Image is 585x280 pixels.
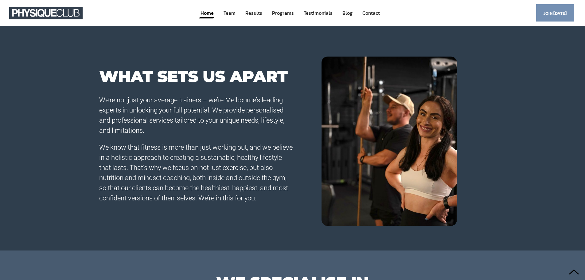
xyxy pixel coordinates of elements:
a: Join [DATE] [536,4,574,21]
a: Contact [362,7,380,19]
a: Home [200,7,214,19]
p: We know that fitness is more than just working out, and we believe in a holistic approach to crea... [99,142,293,203]
p: We’re not just your average trainers – we’re Melbourne’s leading experts in unlocking your full p... [99,95,293,136]
a: Results [245,7,263,19]
a: Team [223,7,236,19]
h3: WHAT SETS US APART [99,69,293,84]
a: Blog [342,7,353,19]
a: Programs [271,7,294,19]
span: Join [DATE] [544,7,567,19]
a: Testimonials [303,7,333,19]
